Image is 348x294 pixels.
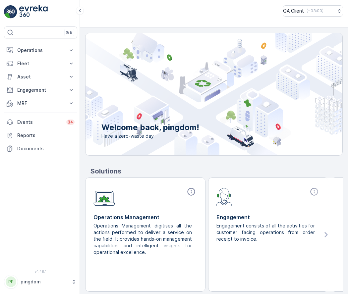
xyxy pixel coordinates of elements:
[216,222,315,242] p: Engagement consists of all the activities for customer facing operations from order receipt to in...
[17,145,75,152] p: Documents
[17,119,62,125] p: Events
[4,269,77,273] span: v 1.48.1
[17,132,75,139] p: Reports
[101,133,199,139] span: Have a zero-waste day
[283,5,343,17] button: QA Client(+03:00)
[307,8,323,14] p: ( +03:00 )
[19,5,48,19] img: logo_light-DOdMpM7g.png
[4,57,77,70] button: Fleet
[216,213,320,221] p: Engagement
[17,60,64,67] p: Fleet
[4,142,77,155] a: Documents
[4,70,77,83] button: Asset
[17,47,64,54] p: Operations
[21,278,68,285] p: pingdom
[17,73,64,80] p: Asset
[216,187,232,206] img: module-icon
[68,120,73,125] p: 34
[4,116,77,129] a: Events34
[4,83,77,97] button: Engagement
[101,122,199,133] p: Welcome back, pingdom!
[93,213,197,221] p: Operations Management
[6,276,16,287] div: PP
[4,129,77,142] a: Reports
[90,166,343,176] p: Solutions
[283,8,304,14] p: QA Client
[93,187,115,206] img: module-icon
[17,87,64,93] p: Engagement
[56,33,342,155] img: city illustration
[66,30,73,35] p: ⌘B
[17,100,64,107] p: MRF
[4,275,77,289] button: PPpingdom
[4,44,77,57] button: Operations
[4,5,17,19] img: logo
[93,222,192,256] p: Operations Management digitises all the actions performed to deliver a service on the field. It p...
[4,97,77,110] button: MRF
